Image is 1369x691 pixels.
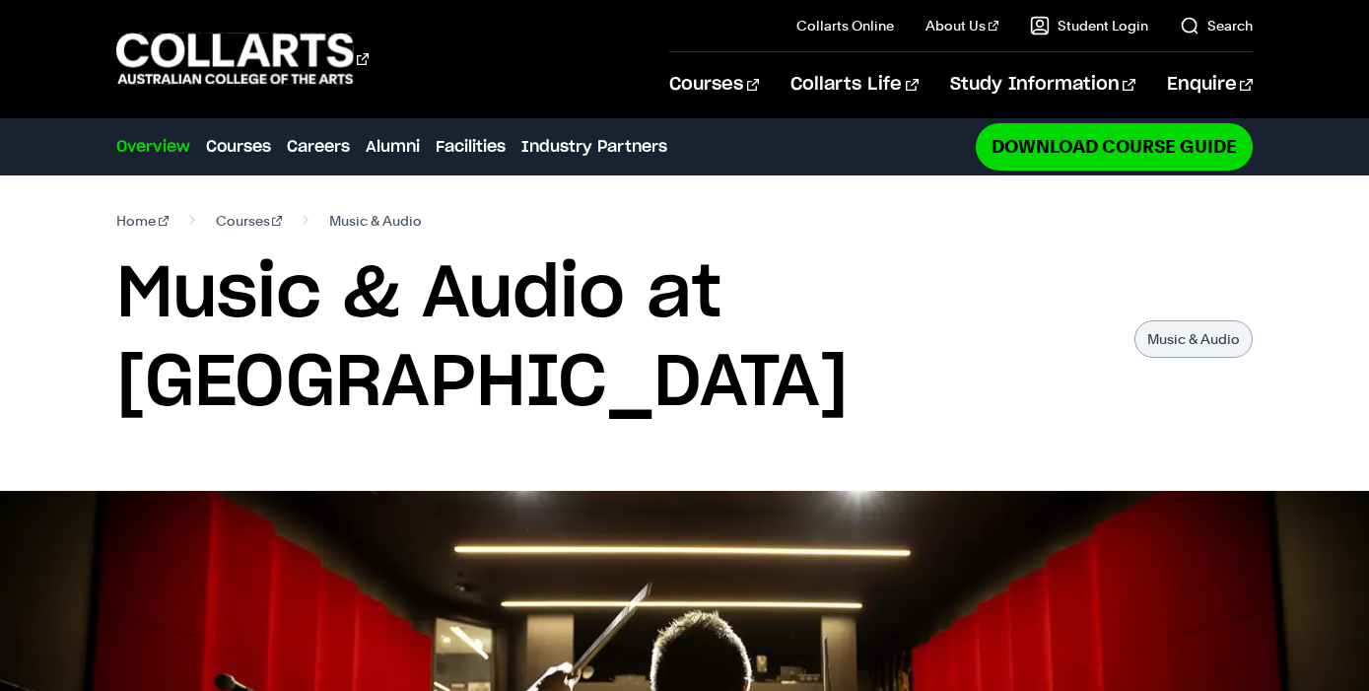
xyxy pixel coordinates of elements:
a: Enquire [1167,52,1253,117]
a: Collarts Life [790,52,918,117]
a: Study Information [950,52,1135,117]
a: Courses [216,207,283,235]
a: Alumni [366,135,420,159]
div: Go to homepage [116,31,369,87]
h1: Music & Audio at [GEOGRAPHIC_DATA] [116,250,1115,428]
a: About Us [925,16,998,35]
a: Overview [116,135,190,159]
a: Industry Partners [521,135,667,159]
a: Search [1180,16,1253,35]
a: Student Login [1030,16,1148,35]
a: Home [116,207,169,235]
a: Careers [287,135,350,159]
a: Courses [206,135,271,159]
a: Facilities [436,135,506,159]
a: Courses [669,52,759,117]
a: Download Course Guide [976,123,1253,170]
a: Collarts Online [796,16,894,35]
span: Music & Audio [329,207,422,235]
p: Music & Audio [1134,320,1253,358]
